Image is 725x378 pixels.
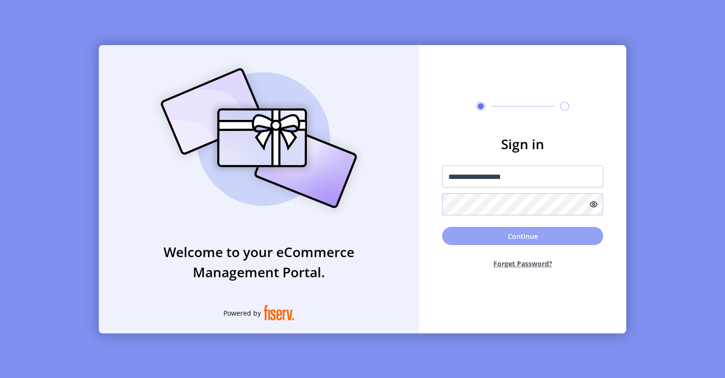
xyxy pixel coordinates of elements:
button: Continue [442,227,603,245]
h3: Sign in [442,134,603,154]
span: Powered by [223,308,261,318]
img: card_Illustration.svg [146,58,372,219]
h3: Welcome to your eCommerce Management Portal. [99,242,419,282]
button: Forget Password? [442,251,603,276]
